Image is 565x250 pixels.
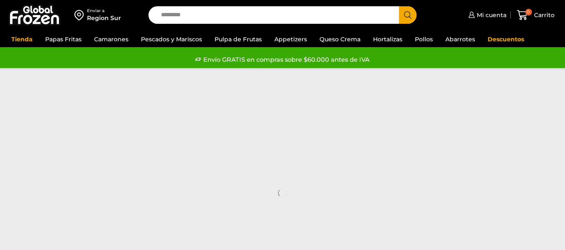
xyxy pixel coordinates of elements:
a: Appetizers [270,31,311,47]
span: Mi cuenta [475,11,506,19]
a: Descuentos [483,31,528,47]
a: Hortalizas [369,31,406,47]
img: address-field-icon.svg [74,8,87,22]
span: Carrito [532,11,555,19]
div: Region Sur [87,14,121,22]
a: 0 Carrito [515,5,557,25]
a: Pulpa de Frutas [210,31,266,47]
a: Camarones [90,31,133,47]
a: Tienda [7,31,37,47]
a: Queso Crema [315,31,365,47]
a: Pescados y Mariscos [137,31,206,47]
span: 0 [525,9,532,15]
a: Abarrotes [441,31,479,47]
a: Papas Fritas [41,31,86,47]
div: Enviar a [87,8,121,14]
a: Pollos [411,31,437,47]
button: Search button [399,6,417,24]
a: Mi cuenta [466,7,506,23]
